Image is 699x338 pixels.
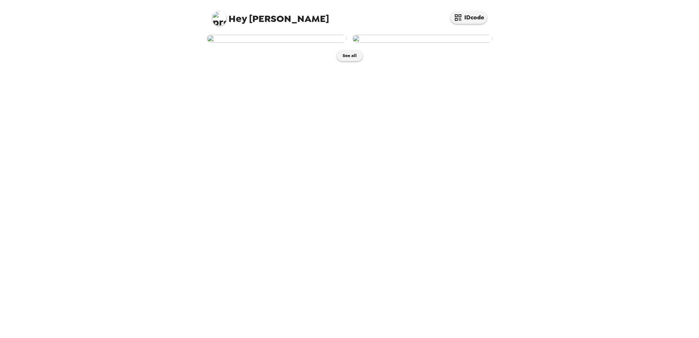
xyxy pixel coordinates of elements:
img: profile pic [212,11,227,26]
button: IDcode [450,11,487,24]
span: Hey [228,12,247,25]
button: See all [337,50,363,61]
img: user-280826 [207,35,347,43]
img: user-280749 [352,35,492,43]
span: [PERSON_NAME] [212,7,329,24]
